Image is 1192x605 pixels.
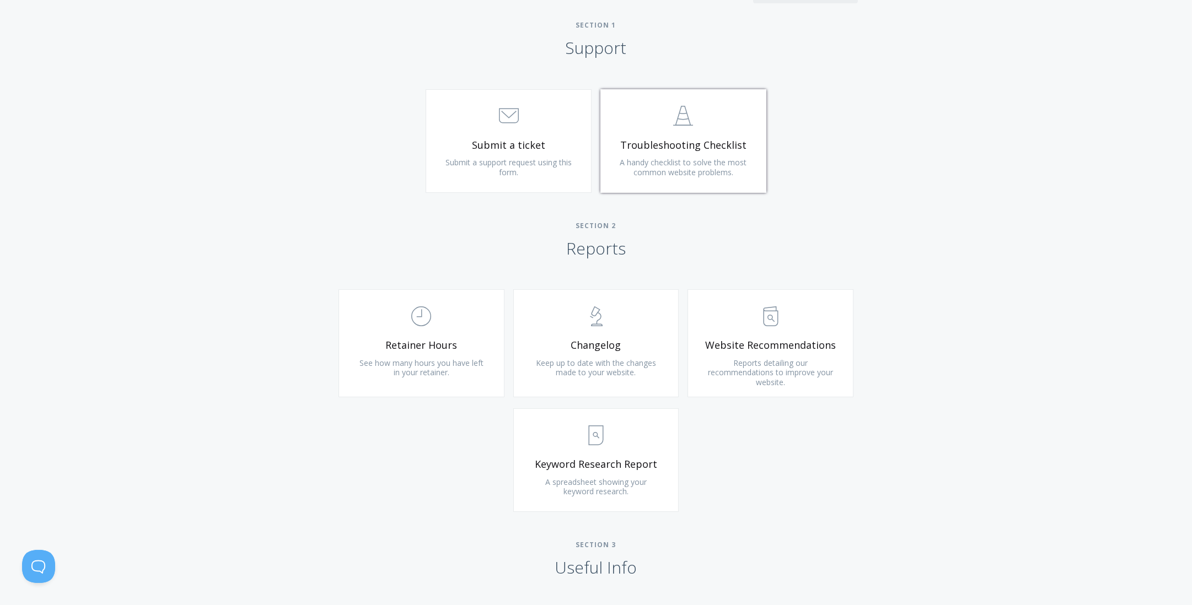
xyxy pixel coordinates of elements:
a: Changelog Keep up to date with the changes made to your website. [513,289,679,397]
a: Retainer Hours See how many hours you have left in your retainer. [339,289,504,397]
span: Keep up to date with the changes made to your website. [536,358,656,378]
iframe: Toggle Customer Support [22,550,55,583]
a: Submit a ticket Submit a support request using this form. [426,89,592,193]
span: Troubleshooting Checklist [618,139,749,152]
span: A handy checklist to solve the most common website problems. [620,157,747,177]
a: Keyword Research Report A spreadsheet showing your keyword research. [513,408,679,512]
span: Keyword Research Report [530,458,662,471]
span: Submit a ticket [443,139,574,152]
span: Retainer Hours [356,339,487,352]
a: Troubleshooting Checklist A handy checklist to solve the most common website problems. [600,89,766,193]
span: A spreadsheet showing your keyword research. [545,477,647,497]
span: Changelog [530,339,662,352]
span: Submit a support request using this form. [445,157,572,177]
span: Website Recommendations [705,339,836,352]
span: Reports detailing our recommendations to improve your website. [708,358,833,387]
a: Website Recommendations Reports detailing our recommendations to improve your website. [688,289,853,397]
span: See how many hours you have left in your retainer. [359,358,484,378]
